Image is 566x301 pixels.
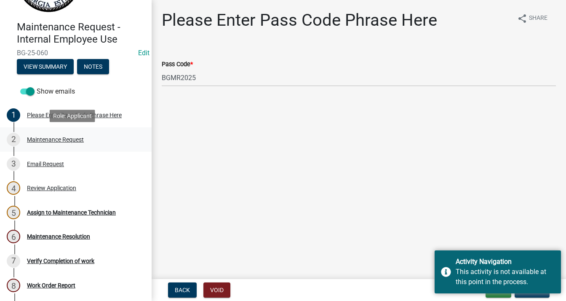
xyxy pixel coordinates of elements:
[27,258,94,264] div: Verify Completion of work
[7,230,20,243] div: 6
[456,257,555,267] div: Activity Navigation
[7,254,20,268] div: 7
[20,86,75,97] label: Show emails
[517,13,527,24] i: share
[7,181,20,195] div: 4
[138,49,150,57] a: Edit
[529,13,547,24] span: Share
[27,161,64,167] div: Email Request
[27,185,76,191] div: Review Application
[17,59,74,74] button: View Summary
[50,110,95,122] div: Role: Applicant
[456,267,555,287] div: This activity is not available at this point in the process.
[7,157,20,171] div: 3
[162,10,437,30] h1: Please Enter Pass Code Phrase Here
[17,21,145,46] h4: Maintenance Request - Internal Employee Use
[138,49,150,57] wm-modal-confirm: Edit Application Number
[175,287,190,293] span: Back
[27,137,84,142] div: Maintenance Request
[203,282,230,298] button: Void
[168,282,197,298] button: Back
[7,279,20,292] div: 8
[162,62,193,67] label: Pass Code
[17,49,135,57] span: BG-25-060
[27,210,116,215] div: Assign to Maintenance Technician
[7,206,20,219] div: 5
[17,64,74,70] wm-modal-confirm: Summary
[77,59,109,74] button: Notes
[27,282,75,288] div: Work Order Report
[27,112,122,118] div: Please Enter Pass Code Phrase Here
[7,133,20,146] div: 2
[7,108,20,122] div: 1
[510,10,554,27] button: shareShare
[27,234,90,239] div: Maintenance Resolution
[77,64,109,70] wm-modal-confirm: Notes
